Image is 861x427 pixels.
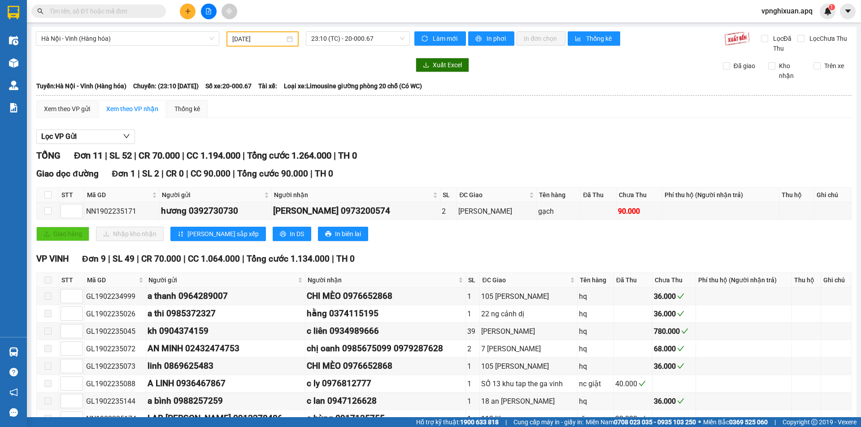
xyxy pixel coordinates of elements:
span: CC 1.064.000 [188,254,240,264]
span: copyright [811,419,818,425]
button: printerIn biên lai [318,227,368,241]
button: bar-chartThống kê [568,31,620,46]
div: linh 0869625483 [148,359,304,373]
div: hq [579,343,612,354]
button: In đơn chọn [517,31,565,46]
span: check [639,415,646,422]
span: | [243,150,245,161]
td: GL1902235073 [85,358,146,375]
button: downloadNhập kho nhận [96,227,164,241]
span: Hỗ trợ kỹ thuật: [416,417,499,427]
span: CC 1.194.000 [187,150,240,161]
button: aim [222,4,237,19]
span: Hà Nội - Vinh (Hàng hóa) [41,32,214,45]
div: GL1902235026 [86,308,144,319]
div: CHI MÈO 0976652868 [307,289,464,303]
span: CR 70.000 [141,254,181,264]
th: Thu hộ [792,273,821,288]
span: CR 70.000 [139,150,180,161]
span: Tổng cước 1.134.000 [247,254,330,264]
span: question-circle [9,368,18,376]
span: CR 0 [166,168,184,179]
span: 1 [830,4,833,10]
div: gạch [538,206,579,217]
span: caret-down [844,7,852,15]
div: A LINH 0936467867 [148,377,304,390]
button: plus [180,4,196,19]
div: 113 ltk [481,413,576,424]
div: hằng 0374115195 [307,307,464,320]
span: | [242,254,244,264]
span: Đã giao [730,61,759,71]
div: [PERSON_NAME] 0973200574 [273,204,438,218]
span: | [334,150,336,161]
div: c lan 0947126628 [307,394,464,408]
span: file-add [205,8,212,14]
span: In phơi [487,34,507,43]
td: GL1902234999 [85,288,146,305]
div: 36.000 [654,396,694,407]
span: check [639,380,646,387]
span: check [677,362,684,370]
th: Đã Thu [581,188,617,203]
div: 40.000 [615,378,651,389]
div: 1 [467,308,478,319]
span: download [423,62,429,69]
button: printerIn DS [273,227,311,241]
th: STT [59,188,85,203]
span: Mã GD [87,275,137,285]
div: 1 [467,378,478,389]
span: | [182,150,184,161]
div: GL1902235045 [86,326,144,337]
div: AN MINH 02432474753 [148,342,304,355]
span: Người gửi [148,275,296,285]
td: GL1902235144 [85,392,146,410]
b: Tuyến: Hà Nội - Vinh (Hàng hóa) [36,82,126,90]
div: c ly 0976812777 [307,377,464,390]
span: | [134,150,136,161]
span: Tổng cước 1.264.000 [247,150,331,161]
span: In biên lai [335,229,361,239]
div: 1 [467,291,478,302]
img: warehouse-icon [9,36,18,45]
div: hq [579,326,612,337]
span: Loại xe: Limousine giường phòng 20 chỗ (Có WC) [284,81,422,91]
div: 2 [442,206,456,217]
div: răng [579,413,612,424]
span: | [233,168,235,179]
div: 2 [467,343,478,354]
div: 105 [PERSON_NAME] [481,361,576,372]
span: Tài xế: [258,81,277,91]
button: sort-ascending[PERSON_NAME] sắp xếp [170,227,266,241]
span: Miền Bắc [703,417,768,427]
div: 36.000 [654,308,694,319]
span: Kho nhận [775,61,807,81]
span: notification [9,388,18,397]
span: | [138,168,140,179]
div: GL1902235144 [86,396,144,407]
div: kh 0904374159 [148,324,304,338]
img: solution-icon [9,103,18,112]
span: | [186,168,188,179]
span: ĐC Giao [459,190,527,200]
div: 39 [467,326,478,337]
img: logo-vxr [8,6,19,19]
button: printerIn phơi [468,31,514,46]
span: bar-chart [575,35,583,43]
div: a thi 0985372327 [148,307,304,320]
button: uploadGiao hàng [36,227,89,241]
span: Lọc Chưa Thu [806,34,848,43]
span: ĐC Giao [482,275,568,285]
span: | [108,254,110,264]
img: warehouse-icon [9,347,18,357]
div: Thống kê [174,104,200,114]
input: Tìm tên, số ĐT hoặc mã đơn [49,6,155,16]
span: CC 90.000 [191,168,230,179]
span: | [161,168,164,179]
strong: 1900 633 818 [460,418,499,426]
div: hq [579,308,612,319]
span: check [677,310,684,317]
img: warehouse-icon [9,58,18,68]
span: SL 52 [109,150,132,161]
div: [PERSON_NAME] [458,206,535,217]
